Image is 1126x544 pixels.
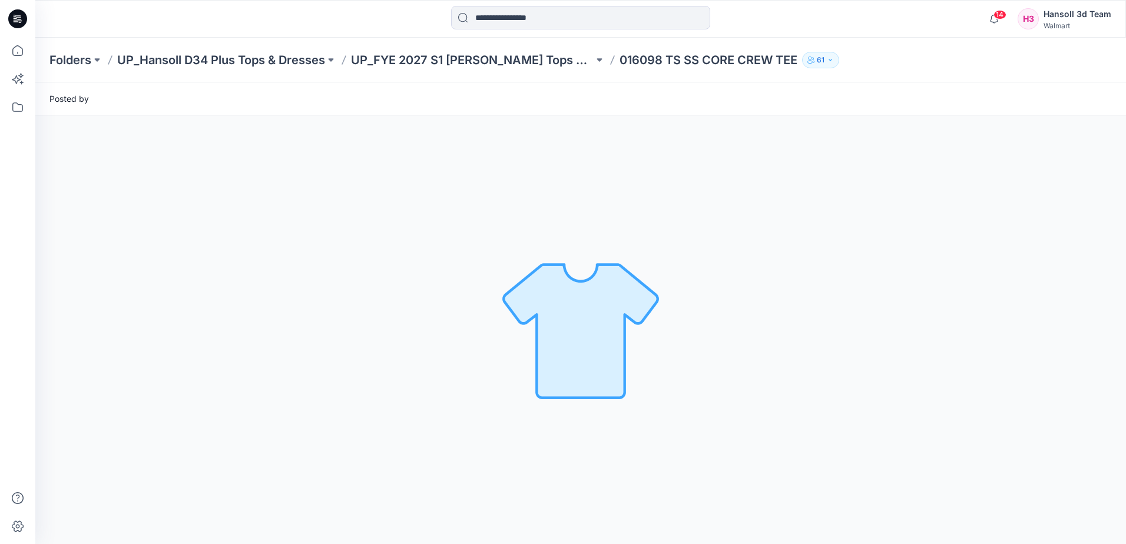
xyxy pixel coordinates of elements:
a: UP_Hansoll D34 Plus Tops & Dresses [117,52,325,68]
img: No Outline [498,247,663,412]
a: UP_FYE 2027 S1 [PERSON_NAME] Tops Sweaters Dresses [351,52,594,68]
p: 016098 TS SS CORE CREW TEE [620,52,797,68]
div: Hansoll 3d Team [1044,7,1111,21]
div: Walmart [1044,21,1111,30]
a: Folders [49,52,91,68]
span: 14 [993,10,1006,19]
div: H3 [1018,8,1039,29]
span: Posted by [49,92,89,105]
button: 61 [802,52,839,68]
p: 61 [817,54,824,67]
